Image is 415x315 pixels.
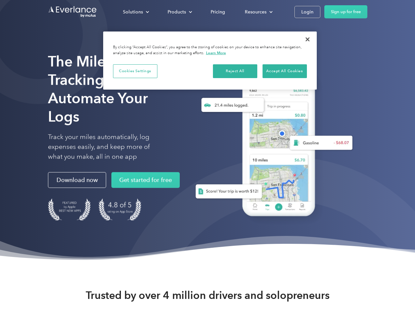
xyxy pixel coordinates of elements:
div: Solutions [116,6,154,18]
div: Privacy [103,31,317,90]
div: Pricing [211,8,225,16]
button: Reject All [213,64,257,78]
div: Products [168,8,186,16]
img: Everlance, mileage tracker app, expense tracking app [185,62,358,226]
a: Login [294,6,320,18]
img: Badge for Featured by Apple Best New Apps [48,199,91,220]
a: More information about your privacy, opens in a new tab [206,51,226,55]
a: Download now [48,172,106,188]
button: Cookies Settings [113,64,157,78]
button: Close [300,32,315,47]
button: Accept All Cookies [263,64,307,78]
div: Solutions [123,8,143,16]
a: Pricing [204,6,232,18]
div: Login [301,8,313,16]
p: Track your miles automatically, log expenses easily, and keep more of what you make, all in one app [48,132,165,162]
strong: Trusted by over 4 million drivers and solopreneurs [86,289,330,302]
img: 4.9 out of 5 stars on the app store [99,199,141,220]
div: Products [161,6,197,18]
div: By clicking “Accept All Cookies”, you agree to the storing of cookies on your device to enhance s... [113,45,307,56]
div: Cookie banner [103,31,317,90]
a: Go to homepage [48,6,97,18]
a: Sign up for free [324,5,367,18]
a: Get started for free [111,172,180,188]
div: Resources [245,8,266,16]
div: Resources [238,6,278,18]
